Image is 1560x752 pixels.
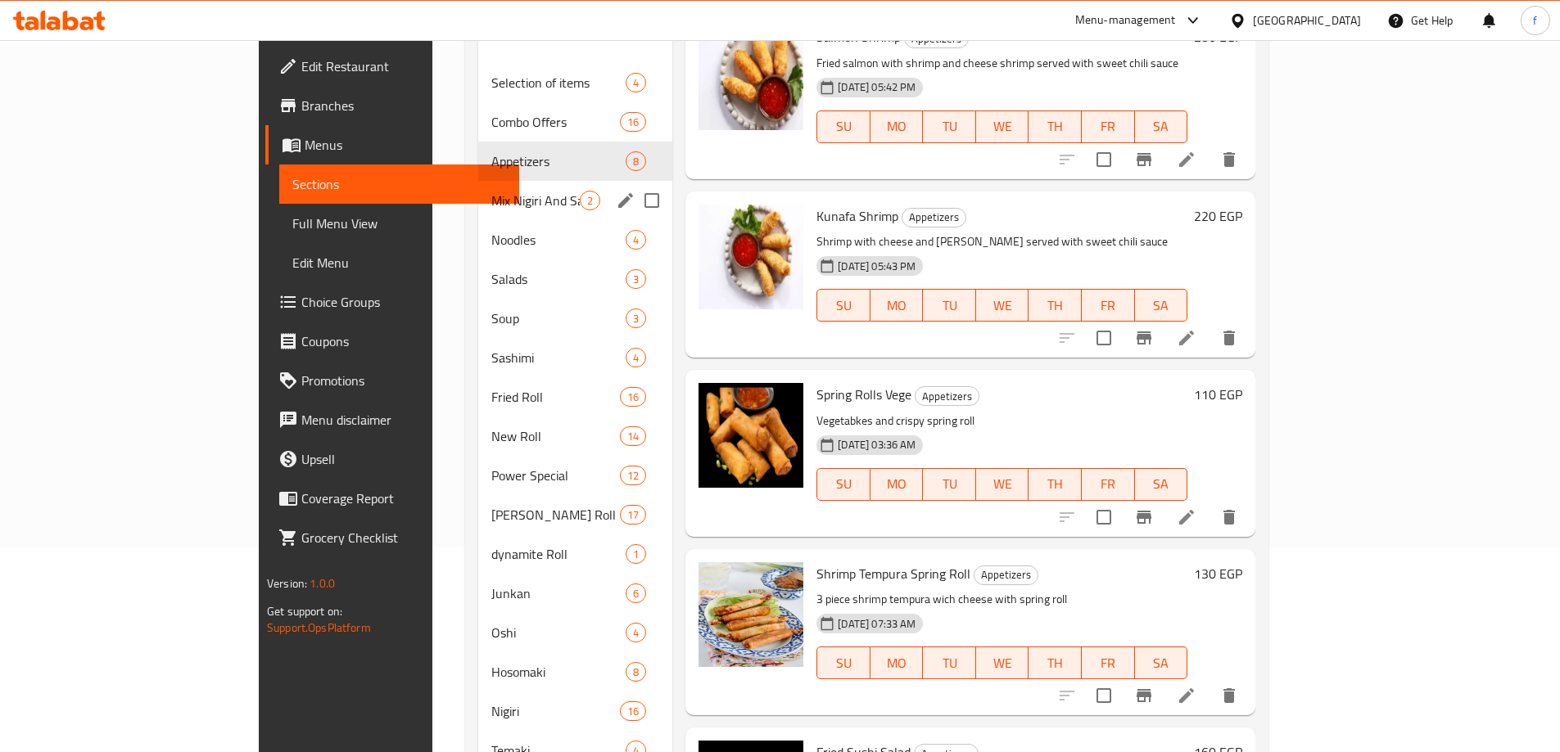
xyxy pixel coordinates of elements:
[491,662,626,682] div: Hosomaki
[816,232,1187,252] p: Shrimp with cheese and [PERSON_NAME] served with sweet chili sauce
[699,562,803,667] img: Shrimp Tempura Spring Roll
[1029,289,1082,322] button: TH
[1088,651,1128,675] span: FR
[816,110,870,143] button: SU
[478,181,672,220] div: Mix Nigiri And Sahsimi2edit
[976,289,1029,322] button: WE
[620,387,646,407] div: items
[1210,498,1249,537] button: delete
[265,125,519,164] a: Menus
[267,601,342,622] span: Get support on:
[1082,646,1135,679] button: FR
[877,472,917,496] span: MO
[1142,472,1182,496] span: SA
[816,289,870,322] button: SU
[491,73,626,92] div: Selection of items
[1177,507,1196,527] a: Edit menu item
[824,472,863,496] span: SU
[478,417,672,456] div: New Roll14
[1087,678,1121,713] span: Select to update
[491,387,620,407] span: Fried Roll
[626,230,646,250] div: items
[626,623,646,642] div: items
[1035,472,1075,496] span: TH
[491,191,580,210] span: Mix Nigiri And Sahsimi
[626,350,645,366] span: 4
[1035,294,1075,317] span: TH
[265,518,519,557] a: Grocery Checklist
[1142,651,1182,675] span: SA
[491,230,626,250] span: Noodles
[976,110,1029,143] button: WE
[478,691,672,731] div: Nigiri16
[279,204,519,243] a: Full Menu View
[974,565,1038,584] span: Appetizers
[1177,686,1196,705] a: Edit menu item
[816,589,1187,610] p: 3 piece shrimp tempura wich cheese with spring roll
[626,547,645,562] span: 1
[923,289,976,322] button: TU
[929,115,970,138] span: TU
[626,311,645,326] span: 3
[1253,11,1361,29] div: [GEOGRAPHIC_DATA]
[626,151,646,171] div: items
[265,282,519,322] a: Choice Groups
[1029,468,1082,501] button: TH
[983,472,1023,496] span: WE
[1088,294,1128,317] span: FR
[301,56,506,76] span: Edit Restaurant
[877,651,917,675] span: MO
[491,544,626,564] span: dynamite Roll
[916,387,979,406] span: Appetizers
[929,651,970,675] span: TU
[1194,25,1242,48] h6: 280 EGP
[301,410,506,430] span: Menu disclaimer
[929,294,970,317] span: TU
[870,646,924,679] button: MO
[1210,318,1249,358] button: delete
[1029,110,1082,143] button: TH
[626,272,645,287] span: 3
[301,371,506,390] span: Promotions
[491,466,620,485] span: Power Special
[491,151,626,171] span: Appetizers
[870,468,924,501] button: MO
[1194,205,1242,227] h6: 220 EGP
[1029,646,1082,679] button: TH
[1135,289,1188,322] button: SA
[877,115,917,138] span: MO
[491,583,626,603] span: Junkan
[301,528,506,547] span: Grocery Checklist
[1135,468,1188,501] button: SA
[626,75,645,91] span: 4
[1087,321,1121,355] span: Select to update
[1082,289,1135,322] button: FR
[292,253,506,272] span: Edit Menu
[265,322,519,361] a: Coupons
[267,617,371,638] a: Support.OpsPlatform
[1194,562,1242,585] h6: 130 EGP
[613,188,638,213] button: edit
[824,115,863,138] span: SU
[1124,498,1164,537] button: Branch-specific-item
[929,472,970,496] span: TU
[699,205,803,309] img: Kunafa Shrimp
[976,646,1029,679] button: WE
[279,243,519,282] a: Edit Menu
[831,79,922,95] span: [DATE] 05:42 PM
[265,86,519,125] a: Branches
[621,115,645,130] span: 16
[478,613,672,652] div: Oshi4
[478,495,672,534] div: [PERSON_NAME] Roll17
[265,479,519,518] a: Coverage Report
[870,110,924,143] button: MO
[491,308,626,328] span: Soup
[301,449,506,469] span: Upsell
[626,308,646,328] div: items
[1177,150,1196,169] a: Edit menu item
[620,426,646,446] div: items
[816,411,1187,431] p: Vegetabkes and crispy spring roll
[478,102,672,142] div: Combo Offers16
[478,574,672,613] div: Junkan6
[1035,651,1075,675] span: TH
